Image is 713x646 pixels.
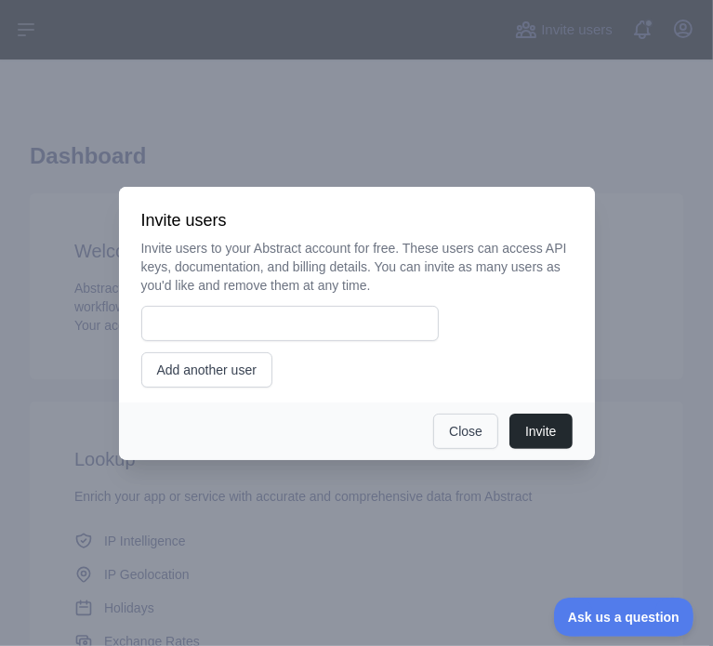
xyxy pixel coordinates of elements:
[554,598,694,637] iframe: Toggle Customer Support
[509,414,572,449] button: Invite
[433,414,498,449] button: Close
[141,239,573,295] p: Invite users to your Abstract account for free. These users can access API keys, documentation, a...
[141,209,573,231] h3: Invite users
[141,352,272,388] button: Add another user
